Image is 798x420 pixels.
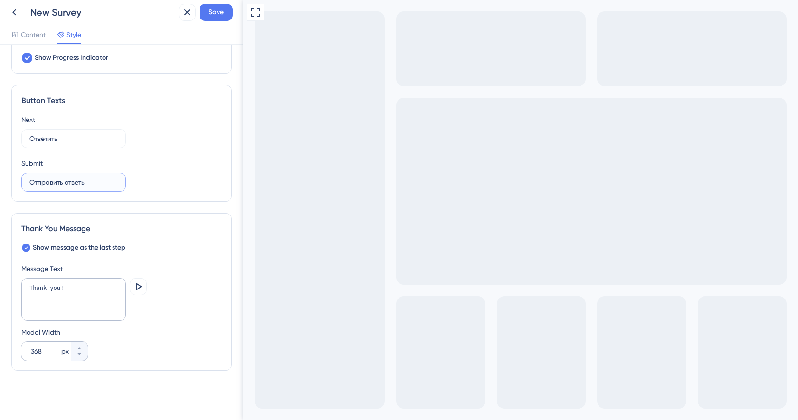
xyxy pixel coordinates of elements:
[21,95,222,106] div: Button Texts
[31,345,59,357] input: px
[113,86,136,97] label: Option 3
[29,177,118,187] input: Type the value
[61,345,69,357] div: px
[21,158,222,169] div: Submit
[21,327,88,338] div: Modal Width
[113,63,136,75] label: Option 2
[71,351,88,361] button: px
[29,133,118,144] input: Type the value
[88,109,150,119] button: Submit survey
[224,8,230,19] div: Close survey
[21,278,126,321] textarea: Thank you!
[30,6,175,19] div: New Survey
[71,342,88,351] button: px
[21,29,46,40] span: Content
[93,37,144,101] div: Multiple choices rating
[21,223,222,234] div: Thank You Message
[113,40,136,52] label: Option 1
[21,114,222,125] div: Next
[93,37,144,101] div: radio group
[33,242,125,253] span: Show message as the last step
[209,7,224,18] span: Save
[21,263,222,274] div: Message Text
[199,4,233,21] button: Save
[35,52,108,64] span: Show Progress Indicator
[66,29,81,40] span: Style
